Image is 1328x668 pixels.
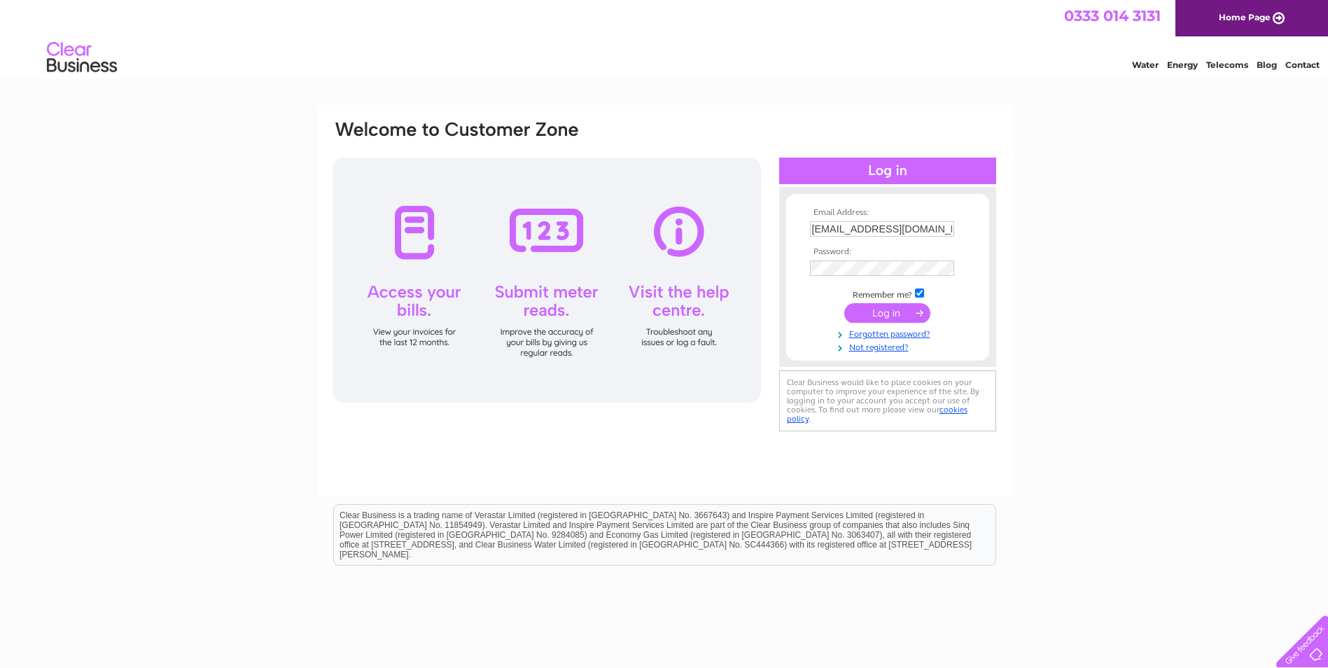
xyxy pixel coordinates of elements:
[844,303,930,323] input: Submit
[1132,60,1159,70] a: Water
[46,36,118,79] img: logo.png
[810,340,969,353] a: Not registered?
[1064,7,1161,25] a: 0333 014 3131
[779,370,996,431] div: Clear Business would like to place cookies on your computer to improve your experience of the sit...
[806,286,969,300] td: Remember me?
[1285,60,1320,70] a: Contact
[806,208,969,218] th: Email Address:
[806,247,969,257] th: Password:
[1167,60,1198,70] a: Energy
[1257,60,1277,70] a: Blog
[1206,60,1248,70] a: Telecoms
[810,326,969,340] a: Forgotten password?
[787,405,967,424] a: cookies policy
[334,8,995,68] div: Clear Business is a trading name of Verastar Limited (registered in [GEOGRAPHIC_DATA] No. 3667643...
